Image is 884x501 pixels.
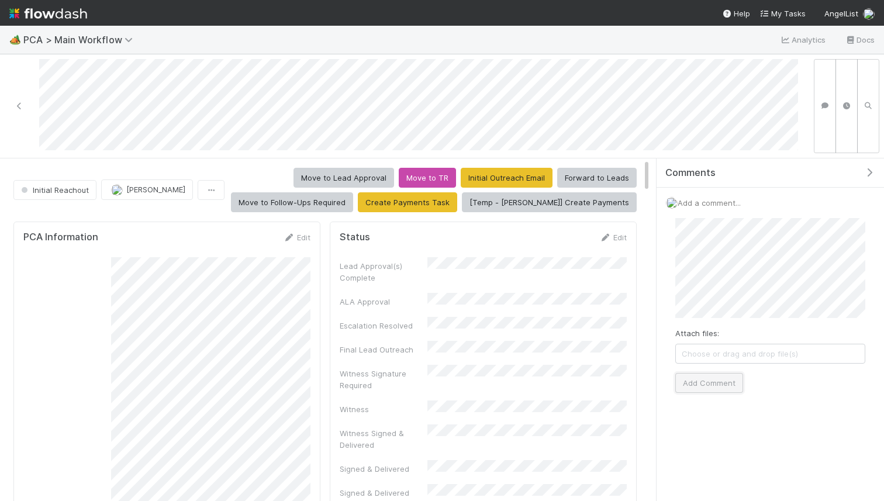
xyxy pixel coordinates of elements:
label: Attach files: [675,327,719,339]
div: Witness Signed & Delivered [340,427,427,451]
button: Create Payments Task [358,192,457,212]
a: Analytics [780,33,826,47]
button: [PERSON_NAME] [101,179,193,199]
h5: PCA Information [23,232,98,243]
div: Escalation Resolved [340,320,427,331]
a: Edit [599,233,627,242]
span: Comments [665,167,716,179]
span: PCA > Main Workflow [23,34,139,46]
button: Initial Outreach Email [461,168,552,188]
div: Final Lead Outreach [340,344,427,355]
span: AngelList [824,9,858,18]
div: Witness Signature Required [340,368,427,391]
a: My Tasks [759,8,806,19]
button: Add Comment [675,373,743,393]
a: Edit [283,233,310,242]
button: Move to Lead Approval [293,168,394,188]
h5: Status [340,232,370,243]
span: 🏕️ [9,34,21,44]
button: [Temp - [PERSON_NAME]] Create Payments [462,192,637,212]
button: Initial Reachout [13,180,96,200]
button: Move to TR [399,168,456,188]
span: Choose or drag and drop file(s) [676,344,865,363]
img: avatar_2bce2475-05ee-46d3-9413-d3901f5fa03f.png [111,184,123,196]
a: Docs [845,33,875,47]
span: Initial Reachout [19,185,89,195]
span: My Tasks [759,9,806,18]
span: [PERSON_NAME] [126,185,185,194]
div: Lead Approval(s) Complete [340,260,427,284]
img: avatar_d2b43477-63dc-4e62-be5b-6fdd450c05a1.png [863,8,875,20]
div: Signed & Delivered [340,463,427,475]
div: ALA Approval [340,296,427,307]
img: avatar_d2b43477-63dc-4e62-be5b-6fdd450c05a1.png [666,197,678,209]
div: Help [722,8,750,19]
span: Add a comment... [678,198,741,208]
div: Witness [340,403,427,415]
button: Move to Follow-Ups Required [231,192,353,212]
button: Forward to Leads [557,168,637,188]
img: logo-inverted-e16ddd16eac7371096b0.svg [9,4,87,23]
